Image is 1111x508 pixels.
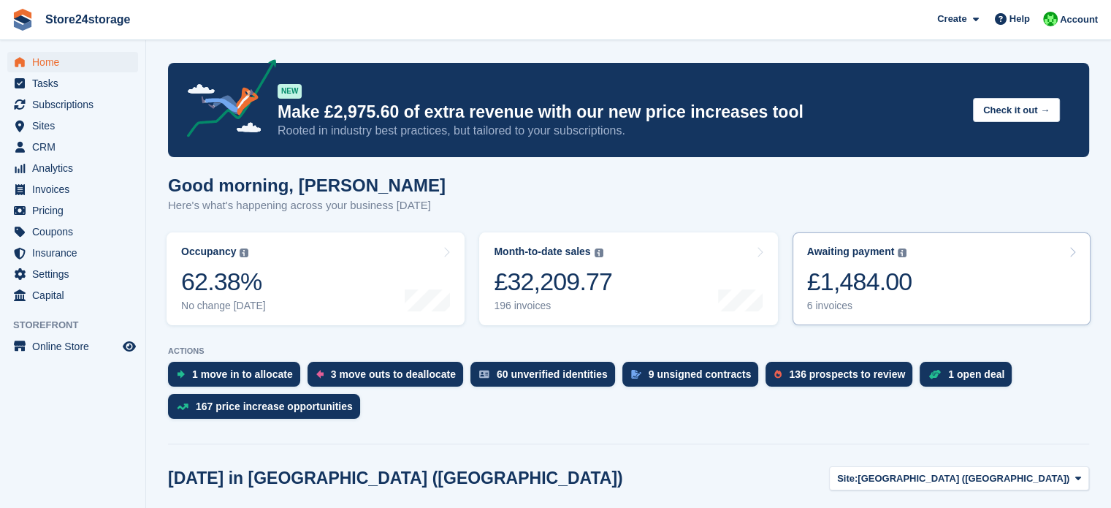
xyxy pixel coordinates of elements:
a: 136 prospects to review [766,362,920,394]
span: Settings [32,264,120,284]
a: menu [7,94,138,115]
div: No change [DATE] [181,300,266,312]
button: Site: [GEOGRAPHIC_DATA] ([GEOGRAPHIC_DATA]) [829,466,1089,490]
p: ACTIONS [168,346,1089,356]
span: Home [32,52,120,72]
div: 62.38% [181,267,266,297]
div: 6 invoices [807,300,912,312]
a: 167 price increase opportunities [168,394,367,426]
span: Subscriptions [32,94,120,115]
div: 167 price increase opportunities [196,401,353,412]
span: Tasks [32,73,120,94]
a: Store24storage [39,7,137,31]
div: £1,484.00 [807,267,912,297]
img: Tracy Harper [1043,12,1058,26]
a: Preview store [121,338,138,355]
a: menu [7,73,138,94]
span: Invoices [32,179,120,200]
a: menu [7,336,138,357]
span: Insurance [32,243,120,263]
span: Pricing [32,200,120,221]
a: menu [7,115,138,136]
img: move_outs_to_deallocate_icon-f764333ba52eb49d3ac5e1228854f67142a1ed5810a6f6cc68b1a99e826820c5.svg [316,370,324,379]
div: Month-to-date sales [494,246,590,258]
div: £32,209.77 [494,267,612,297]
span: Analytics [32,158,120,178]
div: 9 unsigned contracts [649,368,752,380]
p: Rooted in industry best practices, but tailored to your subscriptions. [278,123,961,139]
div: 196 invoices [494,300,612,312]
a: menu [7,52,138,72]
div: Awaiting payment [807,246,895,258]
img: price_increase_opportunities-93ffe204e8149a01c8c9dc8f82e8f89637d9d84a8eef4429ea346261dce0b2c0.svg [177,403,188,410]
span: Help [1009,12,1030,26]
img: price-adjustments-announcement-icon-8257ccfd72463d97f412b2fc003d46551f7dbcb40ab6d574587a9cd5c0d94... [175,59,277,143]
a: menu [7,179,138,200]
span: Online Store [32,336,120,357]
a: 1 open deal [920,362,1019,394]
div: 136 prospects to review [789,368,905,380]
img: icon-info-grey-7440780725fd019a000dd9b08b2336e03edf1995a4989e88bcd33f0948082b44.svg [595,249,603,257]
img: deal-1b604bf984904fb50ccaf53a9ad4b4a5d6e5aea283cecdc64d6e3604feb123c2.svg [928,369,941,379]
a: 60 unverified identities [470,362,622,394]
a: Month-to-date sales £32,209.77 196 invoices [479,232,777,325]
span: Create [937,12,966,26]
span: Capital [32,285,120,306]
a: Occupancy 62.38% No change [DATE] [167,232,465,325]
p: Here's what's happening across your business [DATE] [168,197,446,214]
p: Make £2,975.60 of extra revenue with our new price increases tool [278,102,961,123]
div: 1 open deal [948,368,1004,380]
div: 60 unverified identities [497,368,608,380]
span: Coupons [32,221,120,242]
a: menu [7,243,138,263]
a: menu [7,158,138,178]
img: icon-info-grey-7440780725fd019a000dd9b08b2336e03edf1995a4989e88bcd33f0948082b44.svg [240,249,248,257]
a: menu [7,221,138,242]
div: 3 move outs to deallocate [331,368,456,380]
img: move_ins_to_allocate_icon-fdf77a2bb77ea45bf5b3d319d69a93e2d87916cf1d5bf7949dd705db3b84f3ca.svg [177,370,185,379]
img: prospect-51fa495bee0391a8d652442698ab0144808aea92771e9ea1ae160a38d050c398.svg [774,370,782,379]
a: menu [7,137,138,157]
span: Storefront [13,318,145,333]
a: 9 unsigned contracts [622,362,766,394]
span: Sites [32,115,120,136]
span: [GEOGRAPHIC_DATA] ([GEOGRAPHIC_DATA]) [858,471,1069,486]
div: 1 move in to allocate [192,368,293,380]
a: Awaiting payment £1,484.00 6 invoices [793,232,1091,325]
span: Site: [837,471,858,486]
img: contract_signature_icon-13c848040528278c33f63329250d36e43548de30e8caae1d1a13099fd9432cc5.svg [631,370,641,379]
div: NEW [278,84,302,99]
img: icon-info-grey-7440780725fd019a000dd9b08b2336e03edf1995a4989e88bcd33f0948082b44.svg [898,249,906,257]
span: CRM [32,137,120,157]
a: menu [7,264,138,284]
span: Account [1060,12,1098,27]
a: menu [7,200,138,221]
a: menu [7,285,138,306]
button: Check it out → [973,98,1060,122]
a: 1 move in to allocate [168,362,308,394]
a: 3 move outs to deallocate [308,362,470,394]
img: verify_identity-adf6edd0f0f0b5bbfe63781bf79b02c33cf7c696d77639b501bdc392416b5a36.svg [479,370,489,379]
h2: [DATE] in [GEOGRAPHIC_DATA] ([GEOGRAPHIC_DATA]) [168,469,623,488]
div: Occupancy [181,246,236,258]
h1: Good morning, [PERSON_NAME] [168,175,446,195]
img: stora-icon-8386f47178a22dfd0bd8f6a31ec36ba5ce8667c1dd55bd0f319d3a0aa187defe.svg [12,9,34,31]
